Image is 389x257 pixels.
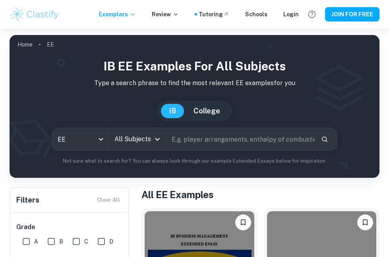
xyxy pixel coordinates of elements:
span: C [84,237,88,246]
button: Search [318,132,331,146]
input: E.g. player arrangements, enthalpy of combustion, analysis of a big city... [166,128,315,150]
button: Open [152,134,163,145]
a: Tutoring [199,10,229,19]
p: Exemplars [99,10,136,19]
h1: All EE Examples [141,187,379,202]
img: profile cover [10,35,379,178]
button: Please log in to bookmark exemplars [357,214,373,230]
h6: Grade [16,222,123,232]
button: College [186,104,228,118]
p: Not sure what to search for? You can always look through our example Extended Essays below for in... [16,157,373,165]
a: Login [283,10,299,19]
h6: Filters [16,195,39,206]
a: Schools [245,10,267,19]
a: Home [17,39,33,50]
button: JOIN FOR FREE [325,7,379,21]
p: EE [47,40,54,49]
h1: IB EE examples for all subjects [16,57,373,75]
button: Please log in to bookmark exemplars [235,214,251,230]
img: Clastify logo [10,6,60,22]
button: IB [161,104,184,118]
button: Help and Feedback [305,8,319,21]
p: Type a search phrase to find the most relevant EE examples for you [16,78,373,88]
span: D [109,237,113,246]
p: Review [152,10,179,19]
span: B [59,237,63,246]
div: EE [52,128,108,150]
span: A [34,237,38,246]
